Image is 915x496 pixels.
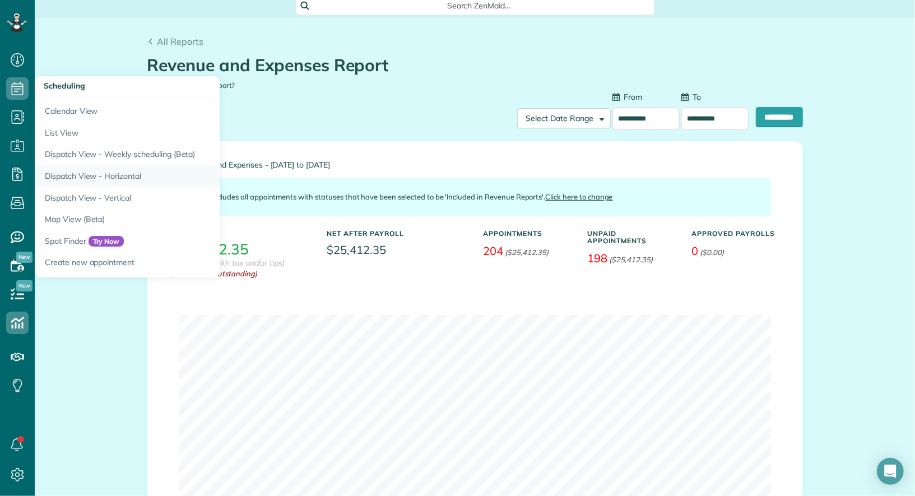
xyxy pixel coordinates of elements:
[196,192,613,201] span: This includes all appointments with statuses that have been selected to be 'Included in Revenue R...
[147,56,795,75] h1: Revenue and Expenses Report
[89,236,124,247] span: Try Now
[147,81,235,90] a: How do I use this report?
[16,252,32,263] span: New
[877,458,904,485] div: Open Intercom Messenger
[35,96,315,122] a: Calendar View
[484,244,504,258] span: 204
[545,192,612,201] a: Click here to change
[35,122,315,144] a: List View
[179,161,771,169] span: Revenue and Expenses - [DATE] to [DATE]
[517,108,611,128] button: Select Date Range
[327,242,467,258] span: $25,412.35
[612,91,642,103] label: From
[171,230,310,237] h5: Revenue
[681,91,701,103] label: To
[700,248,724,257] em: ($0.00)
[692,230,779,237] h5: Approved Payrolls
[16,280,32,291] span: New
[35,252,315,277] a: Create new appointment
[588,251,608,265] span: 198
[35,187,315,209] a: Dispatch View - Vertical
[526,113,594,123] span: Select Date Range
[505,248,549,257] em: ($25,412.35)
[147,35,204,48] a: All Reports
[35,165,315,187] a: Dispatch View - Horizontal
[327,230,405,237] h5: Net After Payroll
[484,230,571,237] h5: Appointments
[588,230,675,244] h5: Unpaid Appointments
[35,143,315,165] a: Dispatch View - Weekly scheduling (Beta)
[171,268,310,279] em: ($25,412.35 outstanding)
[44,81,85,91] span: Scheduling
[35,230,315,252] a: Spot FinderTry Now
[35,208,315,230] a: Map View (Beta)
[171,259,285,267] h3: ($27,486.89 with tax and/or tips)
[692,244,699,258] span: 0
[157,36,203,47] span: All Reports
[609,255,653,264] em: ($25,412.35)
